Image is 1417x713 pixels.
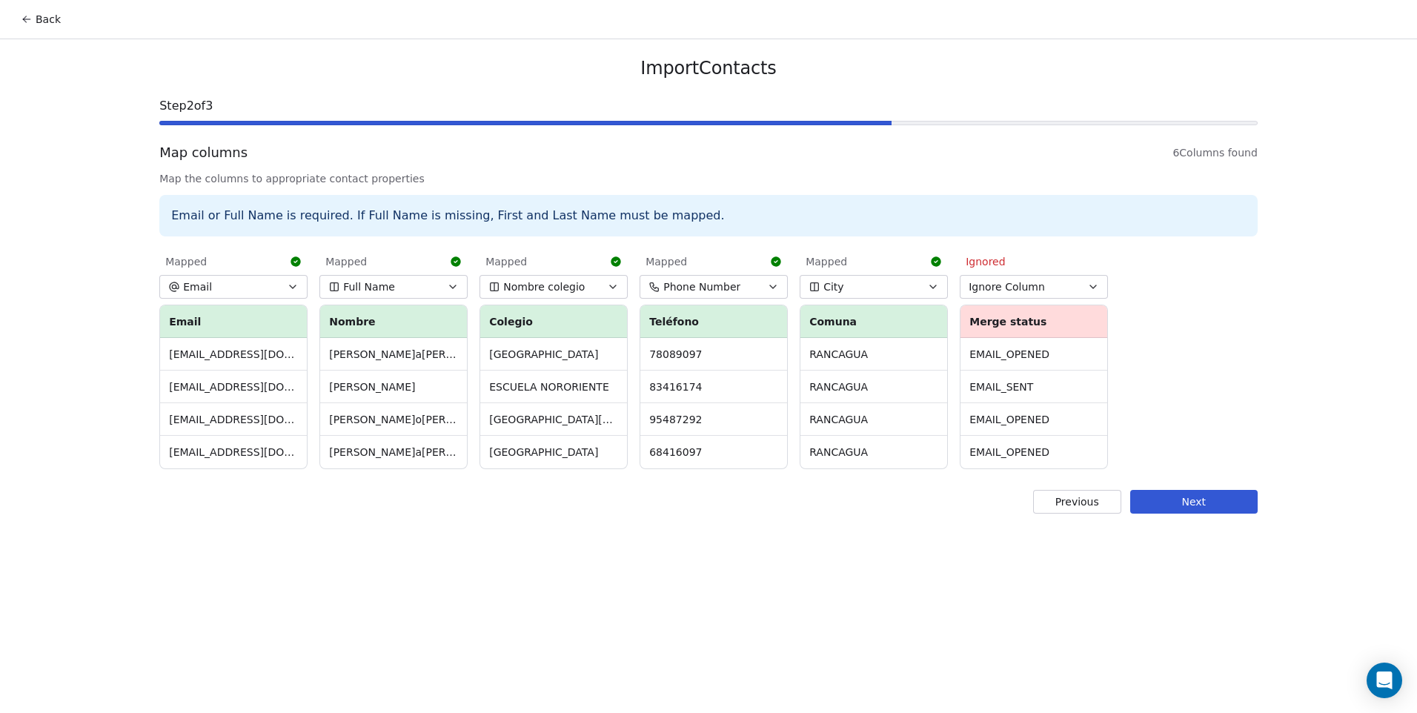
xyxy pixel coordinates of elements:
[165,254,207,269] span: Mapped
[325,254,367,269] span: Mapped
[159,97,1258,115] span: Step 2 of 3
[503,279,585,294] span: Nombre colegio
[806,254,847,269] span: Mapped
[320,436,467,468] td: [PERSON_NAME]a[PERSON_NAME]e
[485,254,527,269] span: Mapped
[646,254,687,269] span: Mapped
[1367,663,1402,698] div: Open Intercom Messenger
[480,436,627,468] td: [GEOGRAPHIC_DATA]
[480,403,627,436] td: [GEOGRAPHIC_DATA][PERSON_NAME]
[640,436,787,468] td: 68416097
[800,305,947,338] th: Comuna
[960,305,1107,338] th: Merge status
[183,279,212,294] span: Email
[320,305,467,338] th: Nombre
[159,195,1258,236] div: Email or Full Name is required. If Full Name is missing, First and Last Name must be mapped.
[160,436,307,468] td: [EMAIL_ADDRESS][DOMAIN_NAME]
[480,338,627,371] td: [GEOGRAPHIC_DATA]
[343,279,395,294] span: Full Name
[1130,490,1258,514] button: Next
[969,279,1045,294] span: Ignore Column
[823,279,843,294] span: City
[159,143,248,162] span: Map columns
[320,371,467,403] td: [PERSON_NAME]
[320,338,467,371] td: [PERSON_NAME]a[PERSON_NAME]s
[320,403,467,436] td: [PERSON_NAME]o[PERSON_NAME]s
[966,254,1005,269] span: Ignored
[663,279,740,294] span: Phone Number
[1033,490,1121,514] button: Previous
[160,371,307,403] td: [EMAIL_ADDRESS][DOMAIN_NAME]
[800,371,947,403] td: RANCAGUA
[640,403,787,436] td: 95487292
[800,436,947,468] td: RANCAGUA
[960,371,1107,403] td: EMAIL_SENT
[640,57,776,79] span: Import Contacts
[640,338,787,371] td: 78089097
[800,403,947,436] td: RANCAGUA
[480,371,627,403] td: ESCUELA NORORIENTE
[1172,145,1257,160] span: 6 Columns found
[960,338,1107,371] td: EMAIL_OPENED
[640,371,787,403] td: 83416174
[160,338,307,371] td: [EMAIL_ADDRESS][DOMAIN_NAME]
[800,338,947,371] td: RANCAGUA
[159,171,1258,186] span: Map the columns to appropriate contact properties
[160,403,307,436] td: [EMAIL_ADDRESS][DOMAIN_NAME]
[960,436,1107,468] td: EMAIL_OPENED
[160,305,307,338] th: Email
[640,305,787,338] th: Teléfono
[960,403,1107,436] td: EMAIL_OPENED
[12,6,70,33] button: Back
[480,305,627,338] th: Colegio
